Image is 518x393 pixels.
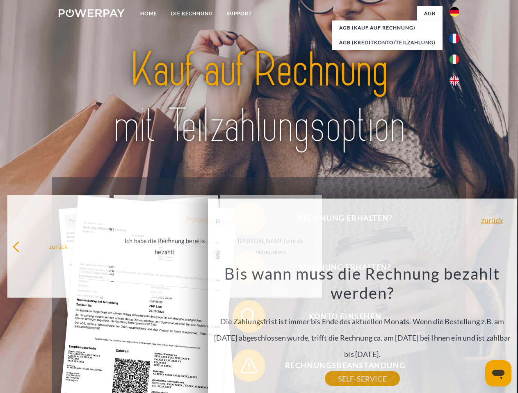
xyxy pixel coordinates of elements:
[485,360,511,386] iframe: Schaltfläche zum Öffnen des Messaging-Fensters
[212,264,512,379] div: Die Zahlungsfrist ist immer bis Ende des aktuellen Monats. Wenn die Bestellung z.B. am [DATE] abg...
[220,6,259,21] a: SUPPORT
[133,6,164,21] a: Home
[450,54,459,64] img: it
[481,217,503,224] a: zurück
[212,264,512,303] h3: Bis wann muss die Rechnung bezahlt werden?
[417,6,443,21] a: agb
[450,34,459,43] img: fr
[119,235,211,257] div: Ich habe die Rechnung bereits bezahlt
[332,20,443,35] a: AGB (Kauf auf Rechnung)
[59,9,125,17] img: logo-powerpay-white.svg
[12,241,105,252] div: zurück
[164,6,220,21] a: DIE RECHNUNG
[450,7,459,17] img: de
[332,35,443,50] a: AGB (Kreditkonto/Teilzahlung)
[325,371,400,386] a: SELF-SERVICE
[450,76,459,86] img: en
[78,39,440,157] img: title-powerpay_de.svg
